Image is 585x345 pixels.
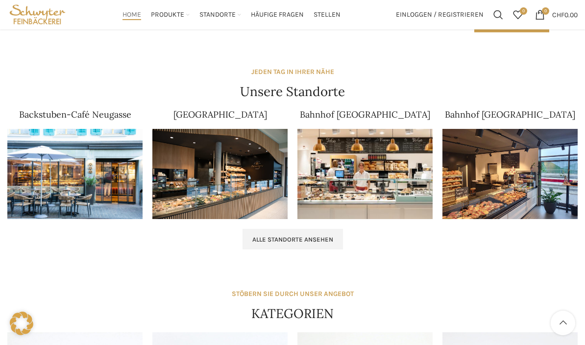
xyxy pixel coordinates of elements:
span: Einloggen / Registrieren [396,11,484,18]
bdi: 0.00 [552,10,578,19]
span: 0 [542,7,549,15]
a: Suchen [488,5,508,25]
div: Main navigation [73,5,391,25]
h4: KATEGORIEN [251,305,334,322]
a: Einloggen / Registrieren [391,5,488,25]
div: JEDEN TAG IN IHRER NÄHE [251,67,334,77]
a: Backstuben-Café Neugasse [19,109,131,120]
a: Bahnhof [GEOGRAPHIC_DATA] [445,109,575,120]
a: Home [122,5,141,25]
a: Bahnhof [GEOGRAPHIC_DATA] [300,109,430,120]
span: Alle Standorte ansehen [252,236,333,244]
div: STÖBERN SIE DURCH UNSER ANGEBOT [232,289,354,299]
a: 0 CHF0.00 [530,5,583,25]
a: Häufige Fragen [251,5,304,25]
a: Site logo [7,10,68,18]
a: Scroll to top button [551,311,575,335]
span: Standorte [199,10,236,20]
a: [GEOGRAPHIC_DATA] [173,109,267,120]
a: Produkte [151,5,190,25]
div: Meine Wunschliste [508,5,528,25]
span: Produkte [151,10,184,20]
a: Stellen [314,5,341,25]
span: Häufige Fragen [251,10,304,20]
a: Alle Standorte ansehen [243,229,343,249]
span: Stellen [314,10,341,20]
span: 0 [520,7,527,15]
span: CHF [552,10,564,19]
a: Standorte [199,5,241,25]
a: 0 [508,5,528,25]
span: Home [122,10,141,20]
h4: Unsere Standorte [240,83,345,100]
